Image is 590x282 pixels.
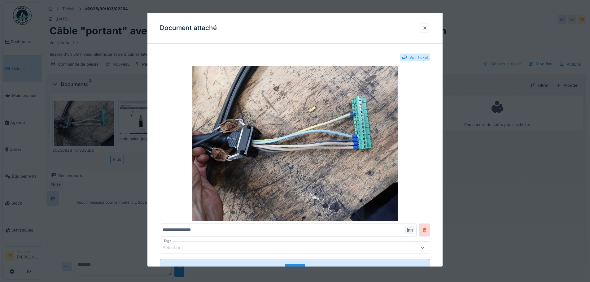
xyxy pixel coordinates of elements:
h3: Document attaché [160,24,217,32]
div: .jpg [404,226,414,234]
div: Voir ticket [409,54,428,60]
img: 7673e5bb-9d1d-41e4-9d2f-75f934a08de8-20250828_161338.jpg [160,66,430,221]
div: Sélection [163,244,190,251]
label: Tags [162,238,173,244]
